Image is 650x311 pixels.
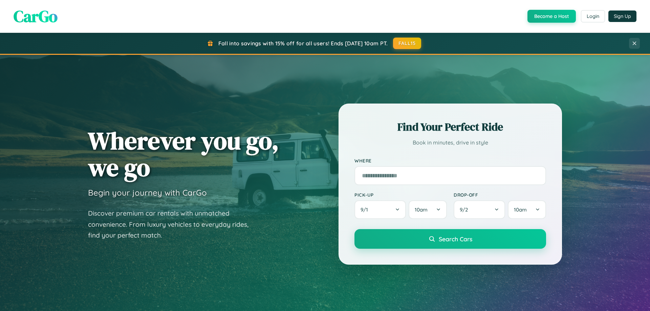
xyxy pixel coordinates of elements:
[354,200,406,219] button: 9/1
[454,192,546,198] label: Drop-off
[354,138,546,148] p: Book in minutes, drive in style
[527,10,576,23] button: Become a Host
[361,206,371,213] span: 9 / 1
[454,200,505,219] button: 9/2
[88,127,279,181] h1: Wherever you go, we go
[415,206,428,213] span: 10am
[608,10,636,22] button: Sign Up
[218,40,388,47] span: Fall into savings with 15% off for all users! Ends [DATE] 10am PT.
[354,229,546,249] button: Search Cars
[354,158,546,163] label: Where
[393,38,421,49] button: FALL15
[88,187,207,198] h3: Begin your journey with CarGo
[514,206,527,213] span: 10am
[88,208,257,241] p: Discover premium car rentals with unmatched convenience. From luxury vehicles to everyday rides, ...
[508,200,546,219] button: 10am
[354,119,546,134] h2: Find Your Perfect Ride
[439,235,472,243] span: Search Cars
[409,200,447,219] button: 10am
[14,5,58,27] span: CarGo
[460,206,471,213] span: 9 / 2
[581,10,605,22] button: Login
[354,192,447,198] label: Pick-up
